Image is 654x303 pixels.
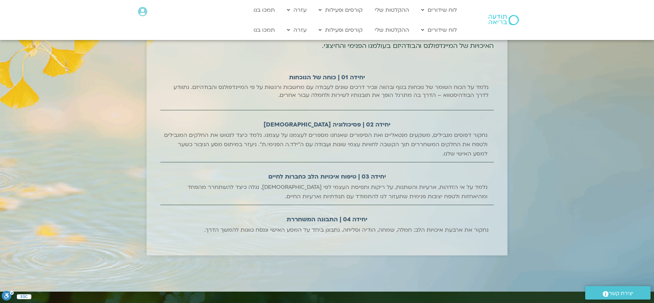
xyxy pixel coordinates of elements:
[204,225,489,235] p: נחקור את ארבעת איכויות הלב: חמלה, שמחה, הודיה וסליחה. נתבונן ביחד על המסע האישי וננסח כוונות להמש...
[585,286,651,300] a: יצירת קשר
[283,3,310,17] a: עזרה
[287,214,367,225] h2: יחידה 04 | התבונה המשחררת
[283,23,310,37] a: עזרה
[165,83,489,99] p: נלמד על הכוח השומר של נוכחות בגוף ובהווה ונכיר דרכים שונים לעבודה עם מחשבות ורגשות על פי המיינדפו...
[489,15,519,25] img: תודעה בריאה
[418,23,460,37] a: לוח שידורים
[418,3,460,17] a: לוח שידורים
[164,183,487,201] div: נלמד על אי הזדהות, ארעיות והשתנות, על ריקות ותפיסת העצמי לפי [DEMOGRAPHIC_DATA]. נגלה כיצד להשתחר...
[268,171,386,183] h2: יחידה 03 | טיפוח איכויות הלב כחברות לחיים
[164,131,487,159] div: נחקור דפוסים מגבילים, משקעים מנטאליים ואת הסיפורים שאנחנו מספרים לעצמנו על עצמנו. נלמד כיצד לנטוש...
[371,3,412,17] a: ההקלטות שלי
[315,23,366,37] a: קורסים ופעילות
[264,119,390,131] h2: יחידה 02 | פסיכולוגיה [DEMOGRAPHIC_DATA]
[250,3,278,17] a: תמכו בנו
[371,23,412,37] a: ההקלטות שלי
[250,23,278,37] a: תמכו בנו
[315,3,366,17] a: קורסים ופעילות
[289,72,365,83] h2: יחידה 01 | כוחה של הנוכחות
[609,289,633,298] span: יצירת קשר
